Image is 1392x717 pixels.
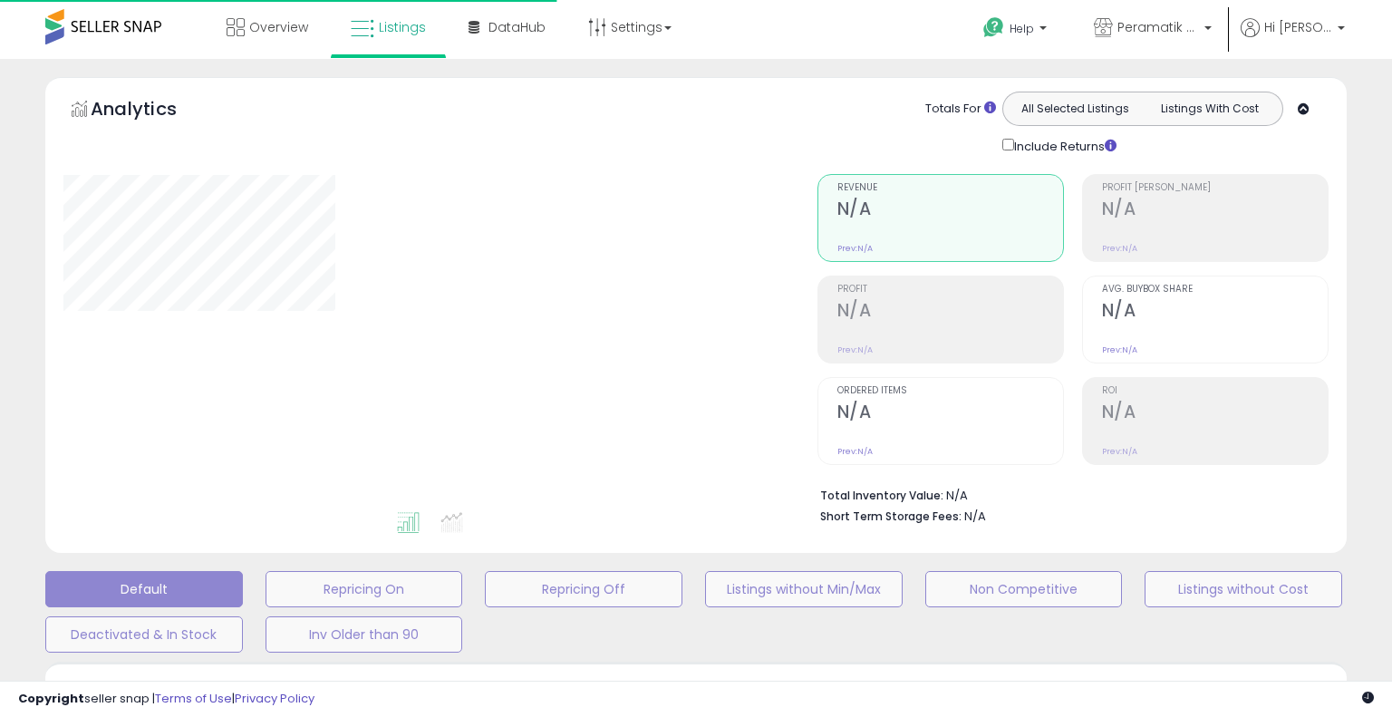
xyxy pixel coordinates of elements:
[837,300,1063,325] h2: N/A
[1102,446,1137,457] small: Prev: N/A
[1008,97,1143,121] button: All Selected Listings
[266,616,463,653] button: Inv Older than 90
[989,135,1138,156] div: Include Returns
[91,96,212,126] h5: Analytics
[705,571,903,607] button: Listings without Min/Max
[1102,199,1328,223] h2: N/A
[837,402,1063,426] h2: N/A
[488,18,546,36] span: DataHub
[379,18,426,36] span: Listings
[820,488,943,503] b: Total Inventory Value:
[925,571,1123,607] button: Non Competitive
[837,386,1063,396] span: Ordered Items
[820,483,1315,505] li: N/A
[485,571,682,607] button: Repricing Off
[1102,344,1137,355] small: Prev: N/A
[1117,18,1199,36] span: Peramatik Goods Ltd US
[837,199,1063,223] h2: N/A
[1241,18,1345,59] a: Hi [PERSON_NAME]
[1264,18,1332,36] span: Hi [PERSON_NAME]
[1102,386,1328,396] span: ROI
[18,690,84,707] strong: Copyright
[969,3,1065,59] a: Help
[45,571,243,607] button: Default
[925,101,996,118] div: Totals For
[837,243,873,254] small: Prev: N/A
[1102,285,1328,295] span: Avg. Buybox Share
[837,344,873,355] small: Prev: N/A
[1102,300,1328,325] h2: N/A
[266,571,463,607] button: Repricing On
[820,509,962,524] b: Short Term Storage Fees:
[982,16,1005,39] i: Get Help
[1142,97,1277,121] button: Listings With Cost
[837,285,1063,295] span: Profit
[1145,571,1342,607] button: Listings without Cost
[1102,183,1328,193] span: Profit [PERSON_NAME]
[18,691,314,708] div: seller snap | |
[837,183,1063,193] span: Revenue
[837,446,873,457] small: Prev: N/A
[249,18,308,36] span: Overview
[1010,21,1034,36] span: Help
[964,508,986,525] span: N/A
[45,616,243,653] button: Deactivated & In Stock
[1102,243,1137,254] small: Prev: N/A
[1102,402,1328,426] h2: N/A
